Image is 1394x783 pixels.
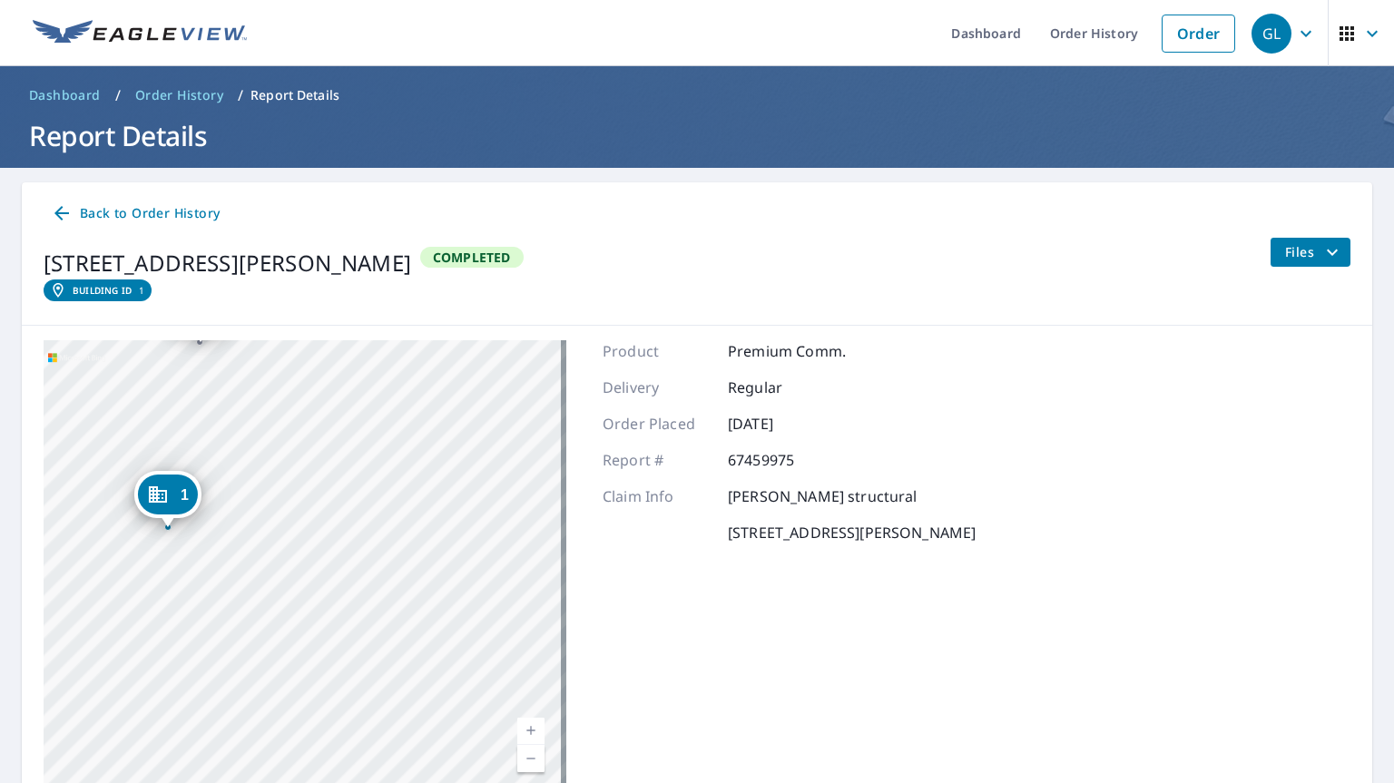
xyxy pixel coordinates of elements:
a: Current Level 17, Zoom In [517,718,545,745]
div: [STREET_ADDRESS][PERSON_NAME] [44,247,411,279]
p: Regular [728,377,837,398]
p: [DATE] [728,413,837,435]
span: Dashboard [29,86,101,104]
h1: Report Details [22,117,1372,154]
em: Building ID [73,285,132,296]
span: Back to Order History [51,202,220,225]
a: Building ID1 [44,279,152,301]
img: EV Logo [33,20,247,47]
p: [STREET_ADDRESS][PERSON_NAME] [728,522,976,543]
div: Dropped pin, building 1, Commercial property, 28-12 Fort Evans Rd NE Leesburg, VA 20176 [134,471,201,527]
a: Order History [128,81,231,110]
p: Report Details [250,86,339,104]
li: / [238,84,243,106]
li: / [115,84,121,106]
p: Product [603,340,712,362]
p: 67459975 [728,449,837,471]
a: Current Level 17, Zoom Out [517,745,545,772]
p: Delivery [603,377,712,398]
p: Claim Info [603,485,712,507]
div: GL [1252,14,1291,54]
p: [PERSON_NAME] structural [728,485,918,507]
button: filesDropdownBtn-67459975 [1270,238,1350,267]
p: Order Placed [603,413,712,435]
p: Report # [603,449,712,471]
span: Files [1285,241,1343,263]
a: Order [1162,15,1235,53]
a: Back to Order History [44,197,227,230]
span: Order History [135,86,223,104]
span: 1 [181,488,189,502]
a: Dashboard [22,81,108,110]
p: Premium Comm. [728,340,846,362]
span: Completed [422,249,522,266]
nav: breadcrumb [22,81,1372,110]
